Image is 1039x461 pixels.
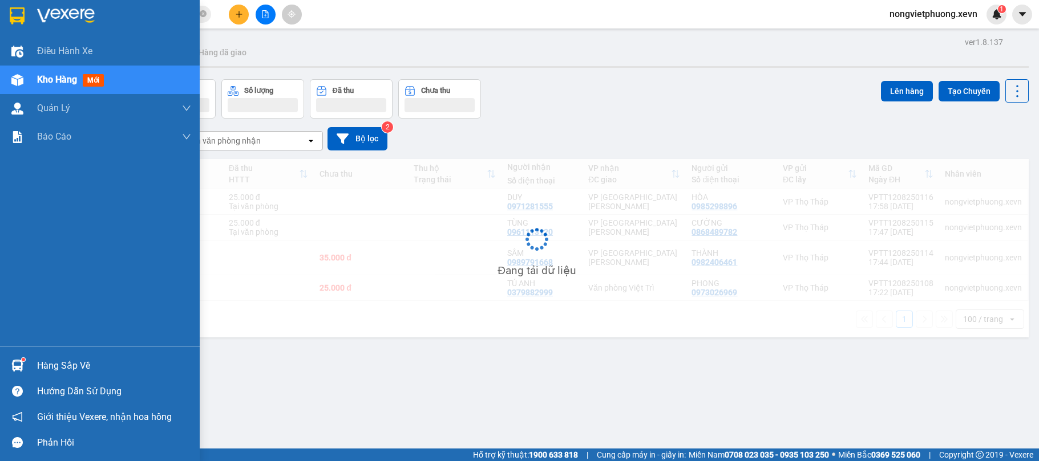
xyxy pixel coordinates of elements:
[881,81,933,101] button: Lên hàng
[929,448,931,461] span: |
[976,451,984,459] span: copyright
[37,383,191,400] div: Hướng dẫn sử dụng
[529,450,578,459] strong: 1900 633 818
[1000,5,1004,13] span: 1
[37,357,191,374] div: Hàng sắp về
[310,79,393,119] button: Đã thu
[37,101,70,115] span: Quản Lý
[689,448,829,461] span: Miền Nam
[22,358,25,361] sup: 1
[256,5,276,25] button: file-add
[1012,5,1032,25] button: caret-down
[998,5,1006,13] sup: 1
[382,121,393,133] sup: 2
[11,131,23,143] img: solution-icon
[832,452,835,457] span: ⚪️
[333,87,354,95] div: Đã thu
[1017,9,1028,19] span: caret-down
[244,87,273,95] div: Số lượng
[306,136,316,145] svg: open
[10,7,25,25] img: logo-vxr
[725,450,829,459] strong: 0708 023 035 - 0935 103 250
[587,448,588,461] span: |
[965,36,1003,48] div: ver 1.8.137
[328,127,387,150] button: Bộ lọc
[498,262,576,279] div: Đang tải dữ liệu
[37,129,71,144] span: Báo cáo
[880,7,987,21] span: nongvietphuong.xevn
[12,411,23,422] span: notification
[939,81,1000,101] button: Tạo Chuyến
[11,103,23,115] img: warehouse-icon
[12,386,23,397] span: question-circle
[838,448,920,461] span: Miền Bắc
[221,79,304,119] button: Số lượng
[992,9,1002,19] img: icon-new-feature
[11,360,23,372] img: warehouse-icon
[288,10,296,18] span: aim
[597,448,686,461] span: Cung cấp máy in - giấy in:
[473,448,578,461] span: Hỗ trợ kỹ thuật:
[83,74,104,87] span: mới
[11,46,23,58] img: warehouse-icon
[200,9,207,20] span: close-circle
[37,434,191,451] div: Phản hồi
[200,10,207,17] span: close-circle
[421,87,450,95] div: Chưa thu
[12,437,23,448] span: message
[398,79,481,119] button: Chưa thu
[261,10,269,18] span: file-add
[182,135,261,146] div: Chọn văn phòng nhận
[37,410,172,424] span: Giới thiệu Vexere, nhận hoa hồng
[37,74,77,85] span: Kho hàng
[189,39,256,66] button: Hàng đã giao
[37,44,92,58] span: Điều hành xe
[182,104,191,113] span: down
[871,450,920,459] strong: 0369 525 060
[235,10,243,18] span: plus
[229,5,249,25] button: plus
[182,132,191,141] span: down
[11,74,23,86] img: warehouse-icon
[282,5,302,25] button: aim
